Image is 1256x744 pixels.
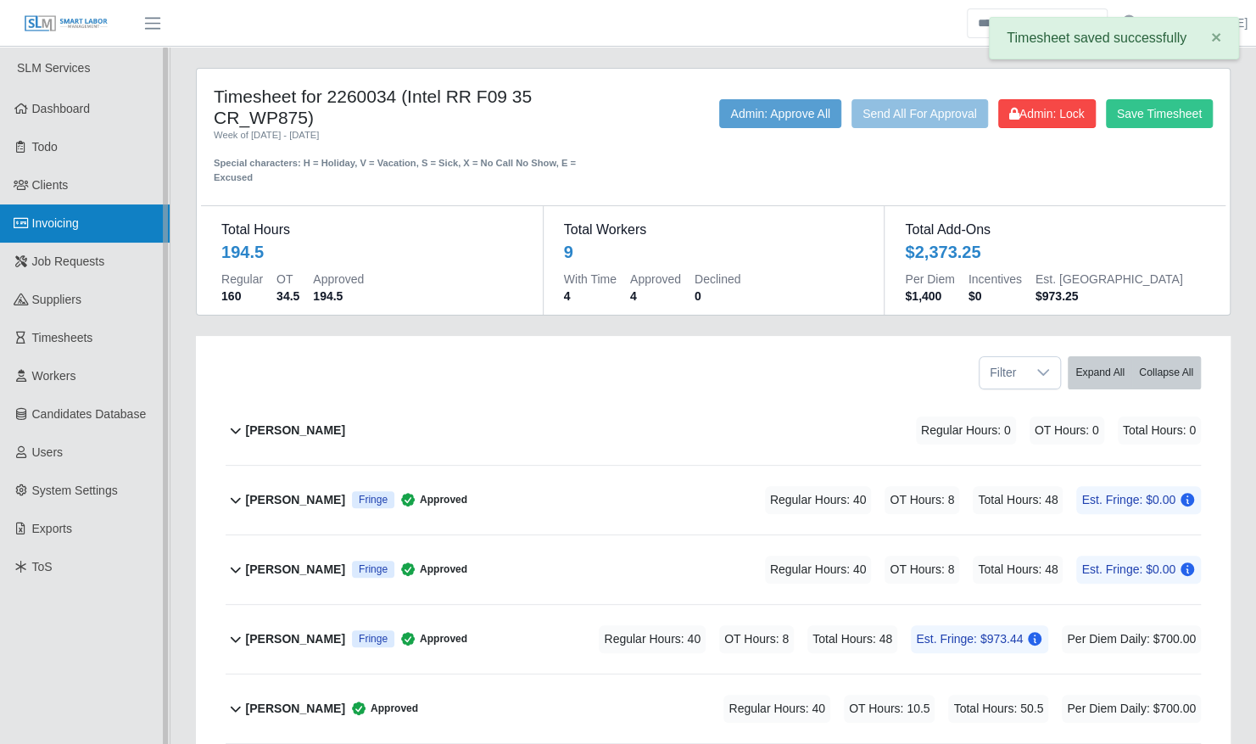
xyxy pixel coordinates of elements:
[345,700,418,717] span: Approved
[32,178,69,192] span: Clients
[32,369,76,383] span: Workers
[246,700,345,718] b: [PERSON_NAME]
[24,14,109,33] img: SLM Logo
[564,220,864,240] dt: Total Workers
[394,561,467,578] span: Approved
[1076,486,1201,514] span: Est. Fringe: $0.00
[226,535,1201,604] button: [PERSON_NAME] Fringe Approved Regular Hours: 40 OT Hours: 8 Total Hours: 48 Est. Fringe: $0.00
[1076,556,1201,584] span: Est. Fringe: $0.00
[32,560,53,573] span: ToS
[905,240,980,264] div: $2,373.25
[359,562,388,576] span: Fringe
[911,625,1048,653] span: Est. Fringe: $973.44
[246,422,345,439] b: [PERSON_NAME]
[359,493,388,506] span: Fringe
[1068,356,1132,389] button: Expand All
[226,396,1201,465] button: [PERSON_NAME] Regular Hours: 0 OT Hours: 0 Total Hours: 0
[695,271,740,288] dt: Declined
[1068,356,1201,389] div: bulk actions
[851,99,988,128] button: Send All For Approval
[967,8,1108,38] input: Search
[1062,695,1201,723] span: Per Diem Daily: $700.00
[276,288,299,305] dd: 34.5
[394,491,467,508] span: Approved
[17,61,90,75] span: SLM Services
[32,216,79,230] span: Invoicing
[313,288,364,305] dd: 194.5
[226,674,1201,743] button: [PERSON_NAME] Approved Regular Hours: 40 OT Hours: 10.5 Total Hours: 50.5 Per Diem Daily: $700.00
[246,561,345,579] b: [PERSON_NAME]
[765,556,872,584] span: Regular Hours: 40
[723,695,830,723] span: Regular Hours: 40
[630,288,681,305] dd: 4
[394,630,467,647] span: Approved
[352,491,394,508] div: Prevailing Wage (Fringe Eligible)
[1030,417,1104,445] span: OT Hours: 0
[973,556,1063,584] span: Total Hours: 48
[32,445,64,459] span: Users
[226,605,1201,674] button: [PERSON_NAME] Fringe Approved Regular Hours: 40 OT Hours: 8 Total Hours: 48 Est. Fringe: $973.44 ...
[1118,417,1201,445] span: Total Hours: 0
[1009,107,1085,120] span: Admin: Lock
[1036,271,1183,288] dt: Est. [GEOGRAPHIC_DATA]
[32,102,91,115] span: Dashboard
[844,695,935,723] span: OT Hours: 10.5
[221,220,522,240] dt: Total Hours
[1131,356,1201,389] button: Collapse All
[1150,14,1248,32] a: [PERSON_NAME]
[1036,288,1183,305] dd: $973.25
[352,630,394,647] div: Prevailing Wage (Fringe Eligible)
[599,625,706,653] span: Regular Hours: 40
[313,271,364,288] dt: Approved
[980,357,1026,389] span: Filter
[630,271,681,288] dt: Approved
[359,632,388,646] span: Fringe
[246,491,345,509] b: [PERSON_NAME]
[719,625,794,653] span: OT Hours: 8
[32,484,118,497] span: System Settings
[214,128,615,143] div: Week of [DATE] - [DATE]
[905,288,954,305] dd: $1,400
[564,271,617,288] dt: With Time
[998,99,1096,128] button: Admin: Lock
[214,86,615,128] h4: Timesheet for 2260034 (Intel RR F09 35 CR_WP875)
[885,556,959,584] span: OT Hours: 8
[1062,625,1201,653] span: Per Diem Daily: $700.00
[246,630,345,648] b: [PERSON_NAME]
[719,99,841,128] button: Admin: Approve All
[352,561,394,578] div: Prevailing Wage (Fringe Eligible)
[564,240,573,264] div: 9
[969,288,1022,305] dd: $0
[32,407,147,421] span: Candidates Database
[32,255,105,268] span: Job Requests
[221,288,263,305] dd: 160
[905,271,954,288] dt: Per Diem
[948,695,1048,723] span: Total Hours: 50.5
[989,17,1239,59] div: Timesheet saved successfully
[973,486,1063,514] span: Total Hours: 48
[226,466,1201,534] button: [PERSON_NAME] Fringe Approved Regular Hours: 40 OT Hours: 8 Total Hours: 48 Est. Fringe: $0.00
[564,288,617,305] dd: 4
[32,293,81,306] span: Suppliers
[32,522,72,535] span: Exports
[969,271,1022,288] dt: Incentives
[765,486,872,514] span: Regular Hours: 40
[885,486,959,514] span: OT Hours: 8
[905,220,1205,240] dt: Total Add-Ons
[214,143,615,185] div: Special characters: H = Holiday, V = Vacation, S = Sick, X = No Call No Show, E = Excused
[32,331,93,344] span: Timesheets
[221,271,263,288] dt: Regular
[695,288,740,305] dd: 0
[276,271,299,288] dt: OT
[916,417,1016,445] span: Regular Hours: 0
[221,240,264,264] div: 194.5
[1106,99,1213,128] button: Save Timesheet
[32,140,58,154] span: Todo
[807,625,897,653] span: Total Hours: 48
